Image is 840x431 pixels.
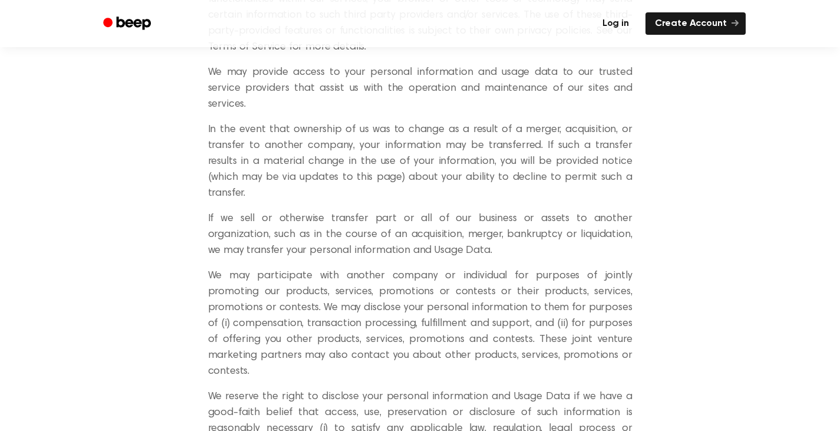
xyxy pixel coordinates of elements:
[645,12,746,35] a: Create Account
[208,268,633,380] p: We may participate with another company or individual for purposes of jointly promoting our produ...
[593,12,638,35] a: Log in
[208,122,633,202] p: In the event that ownership of us was to change as a result of a merger, acquisition, or transfer...
[208,211,633,259] p: If we sell or otherwise transfer part or all of our business or assets to another organization, s...
[95,12,162,35] a: Beep
[208,65,633,113] p: We may provide access to your personal information and usage data to our trusted service provider...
